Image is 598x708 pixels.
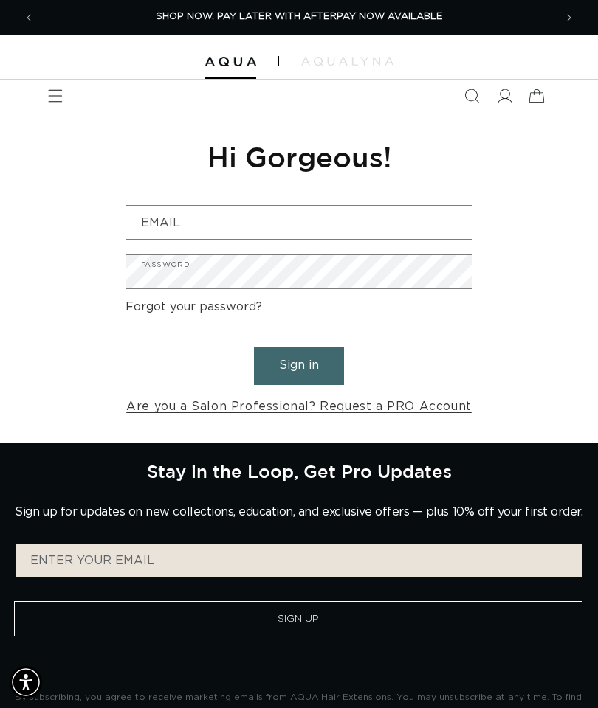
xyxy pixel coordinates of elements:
input: ENTER YOUR EMAIL [16,544,582,577]
h1: Hi Gorgeous! [126,139,472,175]
div: Accessibility Menu [10,666,42,698]
summary: Menu [39,80,72,112]
input: Email [126,206,472,239]
a: Forgot your password? [126,296,262,318]
button: Sign in [254,347,344,384]
img: Aqua Hair Extensions [205,57,256,67]
a: Are you a Salon Professional? Request a PRO Account [126,396,472,417]
iframe: Chat Widget [398,549,598,708]
button: Previous announcement [13,1,45,34]
p: Sign up for updates on new collections, education, and exclusive offers — plus 10% off your first... [15,505,582,519]
summary: Search [456,80,488,112]
h2: Stay in the Loop, Get Pro Updates [147,461,452,482]
span: SHOP NOW. PAY LATER WITH AFTERPAY NOW AVAILABLE [156,12,443,21]
button: Sign Up [14,601,582,636]
button: Next announcement [553,1,585,34]
img: aqualyna.com [301,57,393,66]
